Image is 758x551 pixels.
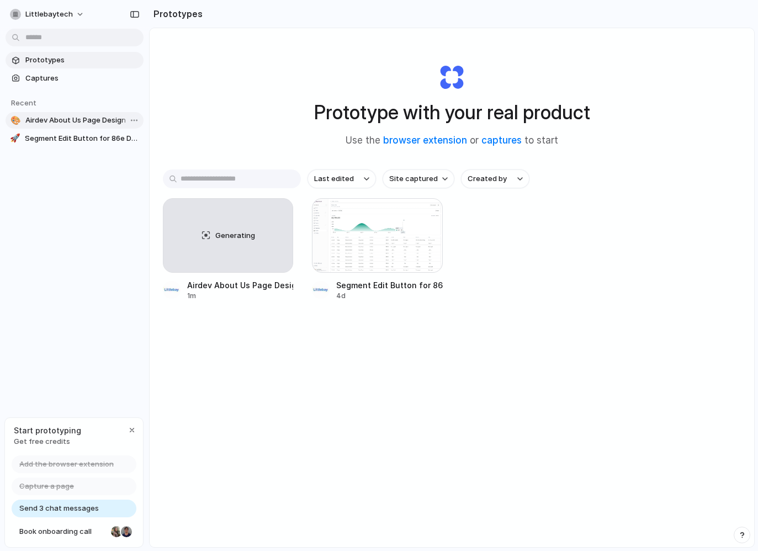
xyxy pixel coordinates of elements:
[25,133,139,144] span: Segment Edit Button for 86e Dashboard
[25,55,139,66] span: Prototypes
[10,115,21,126] div: 🎨
[6,130,144,147] a: 🚀Segment Edit Button for 86e Dashboard
[10,133,20,144] div: 🚀
[314,173,354,184] span: Last edited
[6,112,144,129] a: 🎨Airdev About Us Page Design
[149,7,203,20] h2: Prototypes
[19,459,114,470] span: Add the browser extension
[19,481,74,492] span: Capture a page
[346,134,558,148] span: Use the or to start
[19,526,107,537] span: Book onboarding call
[215,230,255,241] span: Generating
[25,9,73,20] span: littlebaytech
[314,98,590,127] h1: Prototype with your real product
[336,291,442,301] div: 4d
[19,503,99,514] span: Send 3 chat messages
[12,523,136,541] a: Book onboarding call
[14,436,81,447] span: Get free credits
[481,135,522,146] a: captures
[383,135,467,146] a: browser extension
[336,279,442,291] div: Segment Edit Button for 86e Dashboard
[6,6,90,23] button: littlebaytech
[163,198,293,301] a: GeneratingAirdev About Us Page Design1m
[389,173,438,184] span: Site captured
[187,291,293,301] div: 1m
[461,169,529,188] button: Created by
[187,279,293,291] div: Airdev About Us Page Design
[383,169,454,188] button: Site captured
[312,198,442,301] a: Segment Edit Button for 86e DashboardSegment Edit Button for 86e Dashboard4d
[25,115,139,126] span: Airdev About Us Page Design
[25,73,139,84] span: Captures
[14,425,81,436] span: Start prototyping
[6,52,144,68] a: Prototypes
[120,525,133,538] div: Christian Iacullo
[6,70,144,87] a: Captures
[468,173,507,184] span: Created by
[110,525,123,538] div: Nicole Kubica
[11,98,36,107] span: Recent
[308,169,376,188] button: Last edited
